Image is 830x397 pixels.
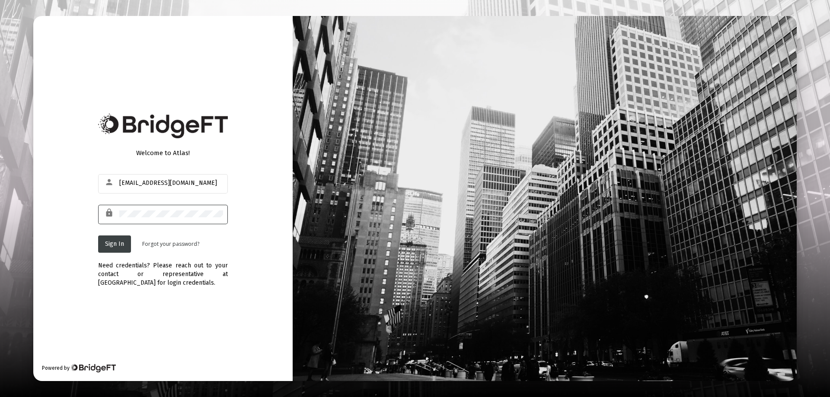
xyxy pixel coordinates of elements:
img: Bridge Financial Technology Logo [98,114,228,138]
input: Email or Username [119,180,223,187]
mat-icon: lock [105,208,115,218]
div: Powered by [42,364,116,372]
div: Welcome to Atlas! [98,149,228,157]
a: Forgot your password? [142,240,199,248]
div: Need credentials? Please reach out to your contact or representative at [GEOGRAPHIC_DATA] for log... [98,253,228,287]
mat-icon: person [105,177,115,187]
span: Sign In [105,240,124,248]
img: Bridge Financial Technology Logo [70,364,116,372]
button: Sign In [98,235,131,253]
